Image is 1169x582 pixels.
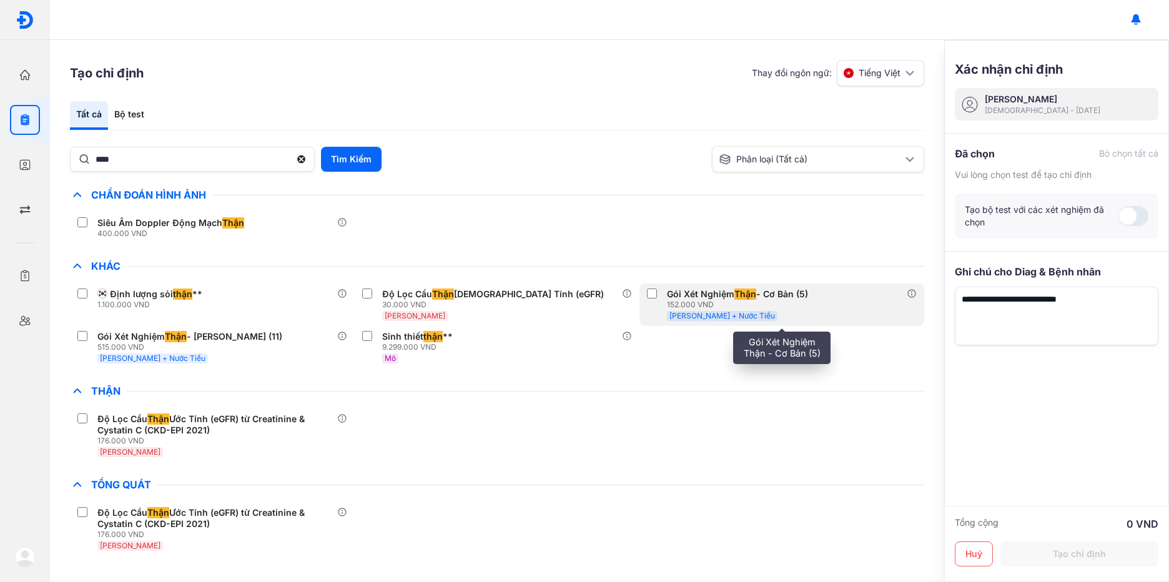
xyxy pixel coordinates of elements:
[97,507,332,530] div: Độ Lọc Cầu Ước Tính (eGFR) từ Creatinine & Cystatin C (CKD-EPI 2021)
[85,260,127,272] span: Khác
[97,342,287,352] div: 515.000 VND
[1127,516,1158,531] div: 0 VND
[97,436,337,446] div: 176.000 VND
[100,353,205,363] span: [PERSON_NAME] + Nước Tiểu
[385,353,396,363] span: Mô
[669,311,775,320] span: [PERSON_NAME] + Nước Tiểu
[955,146,995,161] div: Đã chọn
[955,169,1158,181] div: Vui lòng chọn test để tạo chỉ định
[100,541,160,550] span: [PERSON_NAME]
[667,289,808,300] div: Gói Xét Nghiệm - Cơ Bản (5)
[222,217,244,229] span: Thận
[15,547,35,567] img: logo
[752,60,924,86] div: Thay đổi ngôn ngữ:
[97,413,332,436] div: Độ Lọc Cầu Ước Tính (eGFR) từ Creatinine & Cystatin C (CKD-EPI 2021)
[108,101,150,130] div: Bộ test
[955,516,999,531] div: Tổng cộng
[382,342,458,352] div: 9.299.000 VND
[110,289,202,300] div: Định lượng sỏi **
[1099,147,1158,160] div: Bỏ chọn tất cả
[321,147,382,172] button: Tìm Kiếm
[382,331,453,342] div: Sinh thiết **
[859,67,900,79] span: Tiếng Việt
[423,331,443,342] span: thận
[1000,541,1158,566] button: Tạo chỉ định
[955,541,993,566] button: Huỷ
[165,331,187,342] span: Thận
[985,93,1100,106] div: [PERSON_NAME]
[985,106,1100,116] div: [DEMOGRAPHIC_DATA] - [DATE]
[97,530,337,540] div: 176.000 VND
[173,289,192,300] span: thận
[100,447,160,456] span: [PERSON_NAME]
[955,61,1063,78] h3: Xác nhận chỉ định
[382,289,604,300] div: Độ Lọc Cầu [DEMOGRAPHIC_DATA] Tính (eGFR)
[16,11,34,29] img: logo
[385,311,445,320] span: [PERSON_NAME]
[85,385,127,397] span: Thận
[70,101,108,130] div: Tất cả
[719,153,902,165] div: Phân loại (Tất cả)
[70,64,144,82] h3: Tạo chỉ định
[147,413,169,425] span: Thận
[97,229,249,239] div: 400.000 VND
[667,300,813,310] div: 152.000 VND
[432,289,454,300] span: Thận
[955,264,1158,279] div: Ghi chú cho Diag & Bệnh nhân
[97,331,282,342] div: Gói Xét Nghiệm - [PERSON_NAME] (11)
[85,189,212,201] span: Chẩn Đoán Hình Ảnh
[147,507,169,518] span: Thận
[382,300,609,310] div: 30.000 VND
[97,217,244,229] div: Siêu Âm Doppler Động Mạch
[85,478,157,491] span: Tổng Quát
[97,300,207,310] div: 1.100.000 VND
[734,289,756,300] span: Thận
[965,204,1118,229] div: Tạo bộ test với các xét nghiệm đã chọn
